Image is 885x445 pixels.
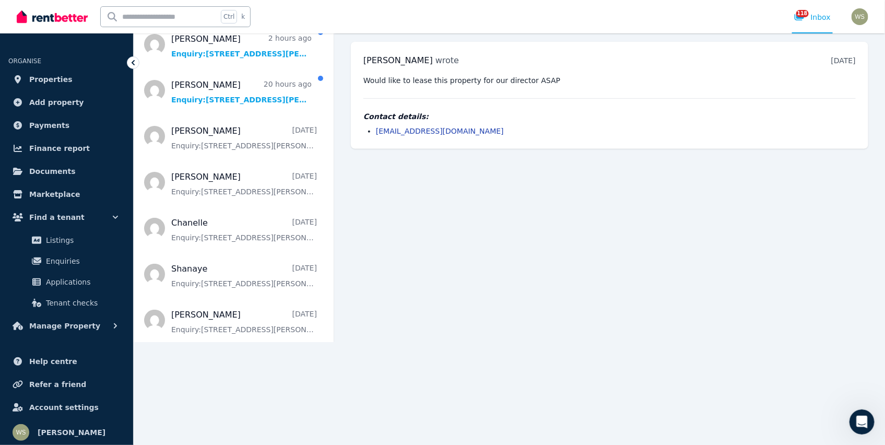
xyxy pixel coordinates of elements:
[171,217,317,243] a: Chanelle[DATE]Enquiry:[STREET_ADDRESS][PERSON_NAME].
[30,6,46,22] img: Profile image for The RentBetter Team
[17,66,163,107] div: Hi there 👋 This is Fin speaking. I’m here to answer your questions, but you’ll always have the op...
[8,351,125,372] a: Help centre
[46,234,116,247] span: Listings
[179,338,196,355] button: Send a message…
[8,184,125,205] a: Marketplace
[8,397,125,418] a: Account settings
[8,177,171,220] div: Please make sure to click the options to 'get more help' if we haven't answered your question.
[133,152,192,162] div: Thanks for help,
[8,69,125,90] a: Properties
[171,171,317,197] a: [PERSON_NAME][DATE]Enquiry:[STREET_ADDRESS][PERSON_NAME].
[29,188,80,201] span: Marketplace
[171,79,312,105] a: [PERSON_NAME]20 hours agoEnquiry:[STREET_ADDRESS][PERSON_NAME].
[376,127,504,135] a: [EMAIL_ADDRESS][DOMAIN_NAME]
[29,378,86,391] span: Refer a friend
[796,10,809,17] span: 118
[29,142,90,155] span: Finance report
[8,374,125,395] a: Refer a friend
[8,221,200,283] div: The RentBetter Team says…
[8,138,125,159] a: Finance report
[16,342,25,350] button: Emoji picker
[29,401,99,414] span: Account settings
[171,33,312,59] a: [PERSON_NAME]2 hours agoEnquiry:[STREET_ADDRESS][PERSON_NAME].
[50,342,58,350] button: Upload attachment
[794,12,831,22] div: Inbox
[8,92,125,113] a: Add property
[29,211,85,224] span: Find a tenant
[8,221,171,274] div: You're very welcome! If you have any more questions or need further assistance, just let me know....
[29,320,100,332] span: Manage Property
[29,96,84,109] span: Add property
[17,121,131,131] div: What can we help with [DATE]?
[221,10,237,24] span: Ctrl
[8,57,41,65] span: ORGANISE
[7,4,27,24] button: go back
[8,60,200,114] div: The RentBetter Team says…
[13,272,121,292] a: Applications
[33,342,41,350] button: Gif picker
[8,207,125,228] button: Find a tenant
[13,424,29,441] img: Whitney Smith
[363,75,856,86] pre: Would like to lease this property for our director ASAP
[38,426,105,439] span: [PERSON_NAME]
[8,115,125,136] a: Payments
[17,227,163,268] div: You're very welcome! If you have any more questions or need further assistance, just let me know....
[171,263,317,289] a: Shanaye[DATE]Enquiry:[STREET_ADDRESS][PERSON_NAME].
[13,251,121,272] a: Enquiries
[849,409,875,435] iframe: Intercom live chat
[9,320,200,338] textarea: Message…
[435,55,459,65] span: wrote
[29,119,69,132] span: Payments
[96,296,113,313] button: Scroll to bottom
[125,146,200,169] div: Thanks for help,
[8,146,200,177] div: Whitney says…
[8,283,200,335] div: Whitney says…
[29,165,76,178] span: Documents
[13,292,121,313] a: Tenant checks
[29,355,77,368] span: Help centre
[46,255,116,267] span: Enquiries
[8,161,125,182] a: Documents
[171,309,317,335] a: [PERSON_NAME][DATE]Enquiry:[STREET_ADDRESS][PERSON_NAME].
[29,73,73,86] span: Properties
[17,9,88,25] img: RentBetter
[8,315,125,336] button: Manage Property
[8,114,139,137] div: What can we help with [DATE]?
[51,10,138,18] h1: The RentBetter Team
[38,283,200,326] div: Are there any lease agreements which are available to lease to company instead of individuals
[13,230,121,251] a: Listings
[8,60,171,113] div: Hi there 👋 This is Fin speaking. I’m here to answer your questions, but you’ll always have the op...
[8,177,200,221] div: The RentBetter Team says…
[363,111,856,122] h4: Contact details:
[852,8,868,25] img: Whitney Smith
[831,56,856,65] time: [DATE]
[17,183,163,214] div: Please make sure to click the options to 'get more help' if we haven't answered your question.
[241,13,245,21] span: k
[182,4,202,24] button: Home
[46,276,116,288] span: Applications
[171,125,317,151] a: [PERSON_NAME][DATE]Enquiry:[STREET_ADDRESS][PERSON_NAME].
[46,289,192,320] div: Are there any lease agreements which are available to lease to company instead of individuals
[46,297,116,309] span: Tenant checks
[8,114,200,146] div: The RentBetter Team says…
[363,55,433,65] span: [PERSON_NAME]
